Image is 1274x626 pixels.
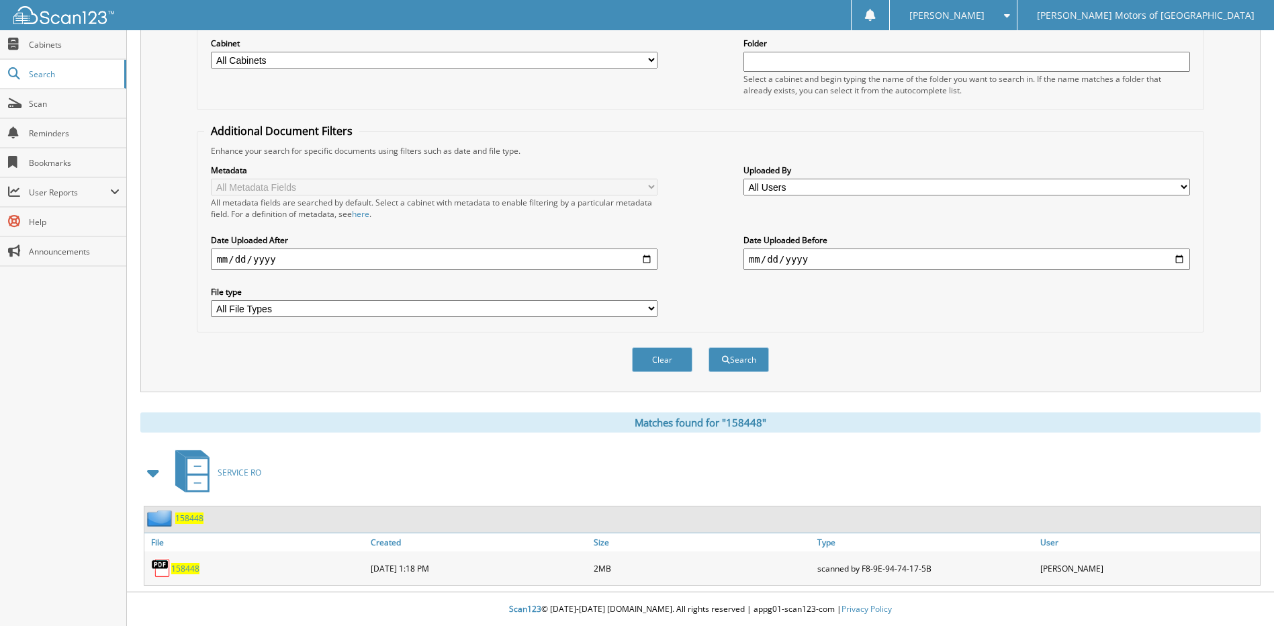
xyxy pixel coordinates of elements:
[367,533,590,551] a: Created
[743,249,1190,270] input: end
[211,38,657,49] label: Cabinet
[814,533,1037,551] a: Type
[29,216,120,228] span: Help
[211,249,657,270] input: start
[211,234,657,246] label: Date Uploaded After
[167,446,261,499] a: SERVICE RO
[841,603,892,615] a: Privacy Policy
[1037,11,1255,19] span: [PERSON_NAME] Motors of [GEOGRAPHIC_DATA]
[909,11,985,19] span: [PERSON_NAME]
[29,98,120,109] span: Scan
[743,234,1190,246] label: Date Uploaded Before
[144,533,367,551] a: File
[204,145,1196,156] div: Enhance your search for specific documents using filters such as date and file type.
[632,347,692,372] button: Clear
[211,165,657,176] label: Metadata
[218,467,261,478] span: SERVICE RO
[29,39,120,50] span: Cabinets
[1037,555,1260,582] div: [PERSON_NAME]
[147,510,175,527] img: folder2.png
[709,347,769,372] button: Search
[171,563,199,574] a: 158448
[29,157,120,169] span: Bookmarks
[509,603,541,615] span: Scan123
[352,208,369,220] a: here
[814,555,1037,582] div: scanned by F8-9E-94-74-17-5B
[29,69,118,80] span: Search
[367,555,590,582] div: [DATE] 1:18 PM
[127,593,1274,626] div: © [DATE]-[DATE] [DOMAIN_NAME]. All rights reserved | appg01-scan123-com |
[140,412,1261,433] div: Matches found for "158448"
[590,533,813,551] a: Size
[29,128,120,139] span: Reminders
[151,558,171,578] img: PDF.png
[590,555,813,582] div: 2MB
[211,286,657,298] label: File type
[204,124,359,138] legend: Additional Document Filters
[29,187,110,198] span: User Reports
[743,165,1190,176] label: Uploaded By
[175,512,203,524] a: 158448
[743,73,1190,96] div: Select a cabinet and begin typing the name of the folder you want to search in. If the name match...
[211,197,657,220] div: All metadata fields are searched by default. Select a cabinet with metadata to enable filtering b...
[1037,533,1260,551] a: User
[29,246,120,257] span: Announcements
[1207,562,1274,626] iframe: Chat Widget
[13,6,114,24] img: scan123-logo-white.svg
[743,38,1190,49] label: Folder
